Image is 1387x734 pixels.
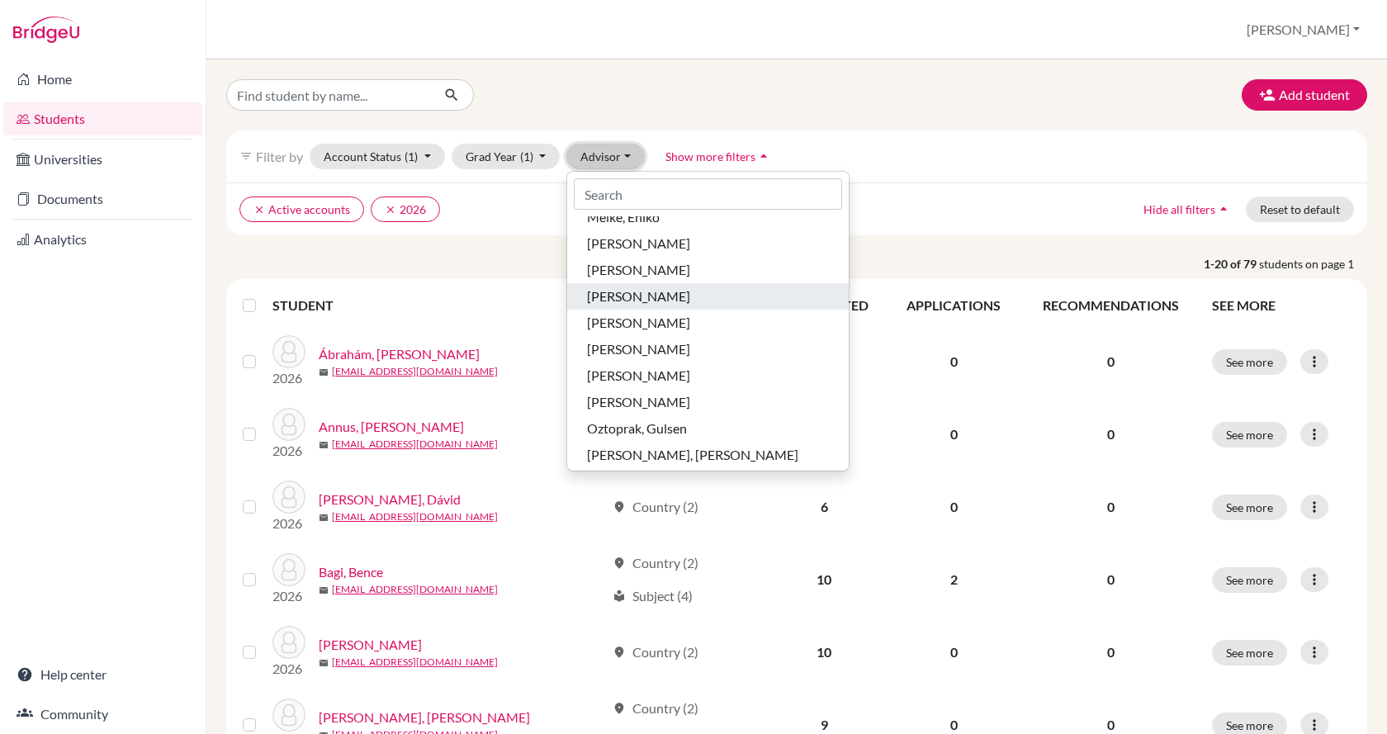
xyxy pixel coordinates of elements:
[1259,255,1367,272] span: students on page 1
[332,509,498,524] a: [EMAIL_ADDRESS][DOMAIN_NAME]
[613,500,626,514] span: location_on
[567,362,849,389] button: [PERSON_NAME]
[587,419,687,438] span: Oztoprak, Gulsen
[665,149,755,163] span: Show more filters
[761,543,888,616] td: 10
[1212,640,1287,665] button: See more
[1143,202,1215,216] span: Hide all filters
[761,471,888,543] td: 6
[3,182,202,215] a: Documents
[567,389,849,415] button: [PERSON_NAME]
[567,204,849,230] button: Melke, Eniko
[613,642,698,662] div: Country (2)
[310,144,445,169] button: Account Status(1)
[332,655,498,670] a: [EMAIL_ADDRESS][DOMAIN_NAME]
[1030,424,1192,444] p: 0
[613,497,698,517] div: Country (2)
[319,440,329,450] span: mail
[332,582,498,597] a: [EMAIL_ADDRESS][DOMAIN_NAME]
[1020,286,1202,325] th: RECOMMENDATIONS
[3,658,202,691] a: Help center
[272,408,305,441] img: Annus, Dorottya
[888,616,1020,689] td: 0
[272,553,305,586] img: Bagi, Bence
[272,626,305,659] img: Bálint, Aliz
[761,616,888,689] td: 10
[613,590,626,603] span: local_library
[3,63,202,96] a: Home
[587,234,690,253] span: [PERSON_NAME]
[888,398,1020,471] td: 0
[256,149,303,164] span: Filter by
[3,143,202,176] a: Universities
[452,144,561,169] button: Grad Year(1)
[566,144,645,169] button: Advisor
[253,204,265,215] i: clear
[319,490,461,509] a: [PERSON_NAME], Dávid
[3,698,202,731] a: Community
[385,204,396,215] i: clear
[1030,570,1192,590] p: 0
[332,364,498,379] a: [EMAIL_ADDRESS][DOMAIN_NAME]
[1202,286,1361,325] th: SEE MORE
[371,197,440,222] button: clear2026
[520,149,533,163] span: (1)
[613,698,698,718] div: Country (2)
[888,325,1020,398] td: 0
[1129,197,1246,222] button: Hide all filtersarrow_drop_up
[567,283,849,310] button: [PERSON_NAME]
[587,286,690,306] span: [PERSON_NAME]
[405,149,418,163] span: (1)
[587,445,798,465] span: [PERSON_NAME], [PERSON_NAME]
[567,336,849,362] button: [PERSON_NAME]
[319,344,480,364] a: Ábrahám, [PERSON_NAME]
[613,586,693,606] div: Subject (4)
[755,148,772,164] i: arrow_drop_up
[567,310,849,336] button: [PERSON_NAME]
[888,286,1020,325] th: APPLICATIONS
[319,367,329,377] span: mail
[272,286,603,325] th: STUDENT
[13,17,79,43] img: Bridge-U
[3,102,202,135] a: Students
[566,171,850,471] div: Advisor
[651,144,786,169] button: Show more filtersarrow_drop_up
[1242,79,1367,111] button: Add student
[1212,349,1287,375] button: See more
[272,586,305,606] p: 2026
[272,481,305,514] img: Areniello Scharli, Dávid
[319,635,422,655] a: [PERSON_NAME]
[1212,567,1287,593] button: See more
[567,230,849,257] button: [PERSON_NAME]
[272,368,305,388] p: 2026
[613,702,626,715] span: location_on
[567,257,849,283] button: [PERSON_NAME]
[272,335,305,368] img: Ábrahám, Emma
[272,659,305,679] p: 2026
[239,197,364,222] button: clearActive accounts
[1030,642,1192,662] p: 0
[1212,422,1287,448] button: See more
[567,415,849,442] button: Oztoprak, Gulsen
[319,585,329,595] span: mail
[1246,197,1354,222] button: Reset to default
[574,178,842,210] input: Search
[587,339,690,359] span: [PERSON_NAME]
[587,207,660,227] span: Melke, Eniko
[272,698,305,732] img: Bartók, Márton
[272,441,305,461] p: 2026
[1239,14,1367,45] button: [PERSON_NAME]
[587,313,690,333] span: [PERSON_NAME]
[567,442,849,468] button: [PERSON_NAME], [PERSON_NAME]
[888,471,1020,543] td: 0
[613,556,626,570] span: location_on
[319,417,464,437] a: Annus, [PERSON_NAME]
[587,392,690,412] span: [PERSON_NAME]
[226,79,431,111] input: Find student by name...
[587,260,690,280] span: [PERSON_NAME]
[319,562,383,582] a: Bagi, Bence
[1204,255,1259,272] strong: 1-20 of 79
[587,366,690,386] span: [PERSON_NAME]
[613,553,698,573] div: Country (2)
[332,437,498,452] a: [EMAIL_ADDRESS][DOMAIN_NAME]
